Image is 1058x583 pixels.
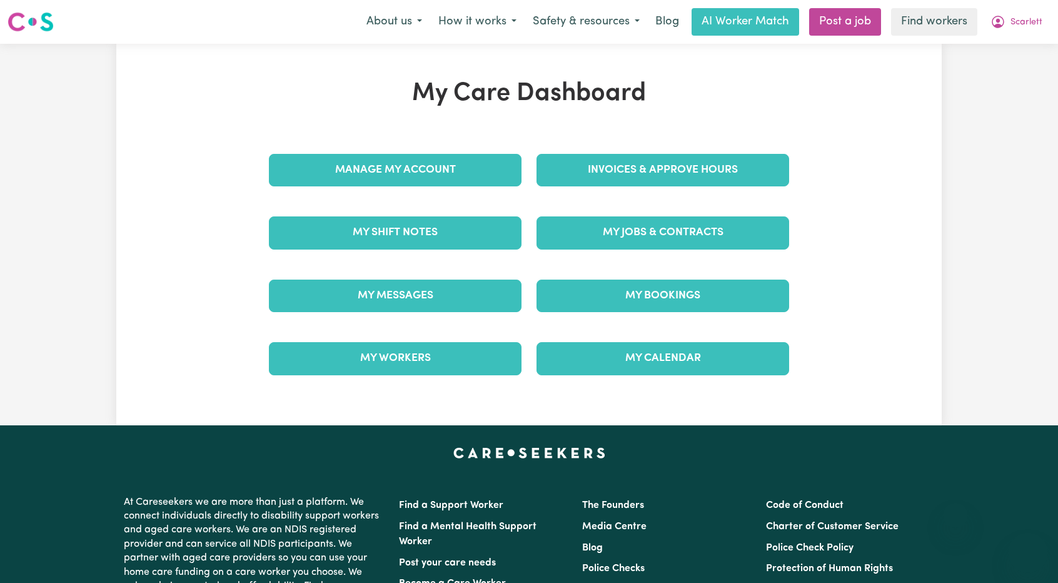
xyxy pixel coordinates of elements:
[582,500,644,510] a: The Founders
[269,154,521,186] a: Manage My Account
[537,280,789,312] a: My Bookings
[430,9,525,35] button: How it works
[766,543,854,553] a: Police Check Policy
[399,522,537,547] a: Find a Mental Health Support Worker
[399,558,496,568] a: Post your care needs
[8,11,54,33] img: Careseekers logo
[982,9,1050,35] button: My Account
[943,503,968,528] iframe: Close message
[453,448,605,458] a: Careseekers home page
[399,500,503,510] a: Find a Support Worker
[809,8,881,36] a: Post a job
[766,564,893,574] a: Protection of Human Rights
[891,8,977,36] a: Find workers
[1008,533,1048,573] iframe: Button to launch messaging window
[358,9,430,35] button: About us
[525,9,648,35] button: Safety & resources
[648,8,687,36] a: Blog
[8,8,54,36] a: Careseekers logo
[582,543,603,553] a: Blog
[269,216,521,249] a: My Shift Notes
[261,79,797,109] h1: My Care Dashboard
[537,342,789,375] a: My Calendar
[692,8,799,36] a: AI Worker Match
[1010,16,1042,29] span: Scarlett
[582,522,647,532] a: Media Centre
[537,216,789,249] a: My Jobs & Contracts
[537,154,789,186] a: Invoices & Approve Hours
[269,280,521,312] a: My Messages
[582,564,645,574] a: Police Checks
[766,522,899,532] a: Charter of Customer Service
[269,342,521,375] a: My Workers
[766,500,844,510] a: Code of Conduct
